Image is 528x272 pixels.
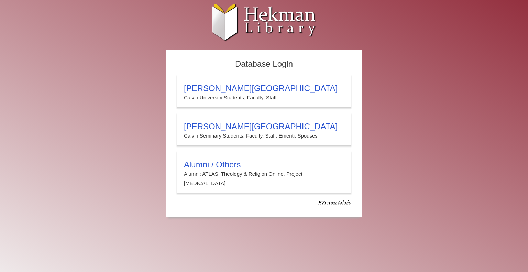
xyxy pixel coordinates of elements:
[173,57,355,71] h2: Database Login
[184,84,344,93] h3: [PERSON_NAME][GEOGRAPHIC_DATA]
[319,200,351,205] dfn: Use Alumni login
[177,75,351,108] a: [PERSON_NAME][GEOGRAPHIC_DATA]Calvin University Students, Faculty, Staff
[184,160,344,170] h3: Alumni / Others
[184,160,344,188] summary: Alumni / OthersAlumni: ATLAS, Theology & Religion Online, Project [MEDICAL_DATA]
[184,170,344,188] p: Alumni: ATLAS, Theology & Religion Online, Project [MEDICAL_DATA]
[184,131,344,140] p: Calvin Seminary Students, Faculty, Staff, Emeriti, Spouses
[184,122,344,131] h3: [PERSON_NAME][GEOGRAPHIC_DATA]
[177,113,351,146] a: [PERSON_NAME][GEOGRAPHIC_DATA]Calvin Seminary Students, Faculty, Staff, Emeriti, Spouses
[184,93,344,102] p: Calvin University Students, Faculty, Staff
